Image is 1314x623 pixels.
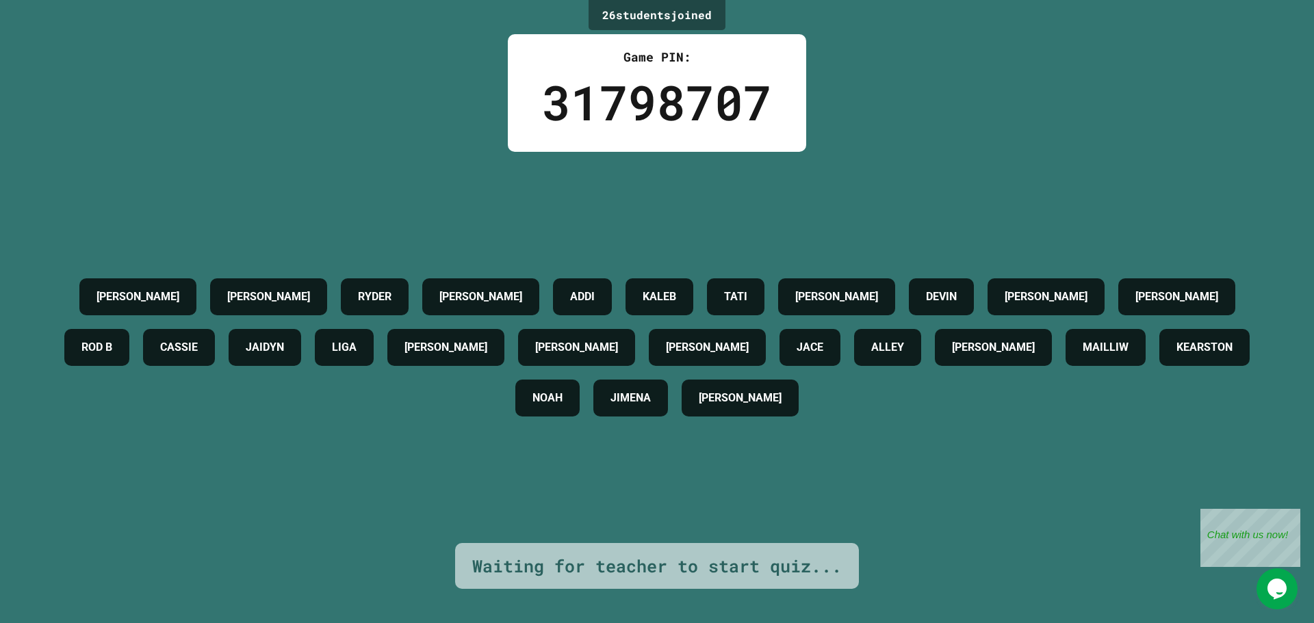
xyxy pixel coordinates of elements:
[610,390,651,406] h4: JIMENA
[542,48,772,66] div: Game PIN:
[96,289,179,305] h4: [PERSON_NAME]
[535,339,618,356] h4: [PERSON_NAME]
[358,289,391,305] h4: RYDER
[1005,289,1087,305] h4: [PERSON_NAME]
[795,289,878,305] h4: [PERSON_NAME]
[699,390,782,406] h4: [PERSON_NAME]
[952,339,1035,356] h4: [PERSON_NAME]
[1083,339,1129,356] h4: MAILLIW
[227,289,310,305] h4: [PERSON_NAME]
[472,553,842,579] div: Waiting for teacher to start quiz...
[160,339,198,356] h4: CASSIE
[332,339,357,356] h4: LIGA
[666,339,749,356] h4: [PERSON_NAME]
[1176,339,1233,356] h4: KEARSTON
[542,66,772,138] div: 31798707
[643,289,676,305] h4: KALEB
[439,289,522,305] h4: [PERSON_NAME]
[570,289,595,305] h4: ADDI
[1200,509,1300,567] iframe: chat widget
[532,390,563,406] h4: NOAH
[1257,568,1300,609] iframe: chat widget
[724,289,747,305] h4: TATI
[404,339,487,356] h4: [PERSON_NAME]
[926,289,957,305] h4: DEVIN
[246,339,284,356] h4: JAIDYN
[81,339,112,356] h4: ROD B
[871,339,904,356] h4: ALLEY
[797,339,823,356] h4: JACE
[1135,289,1218,305] h4: [PERSON_NAME]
